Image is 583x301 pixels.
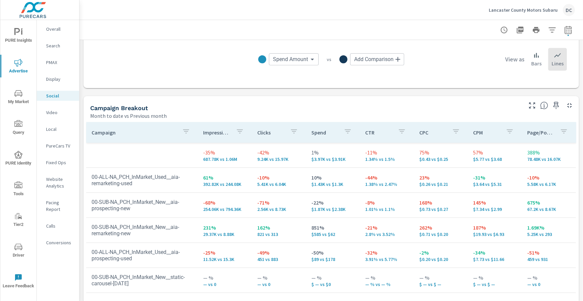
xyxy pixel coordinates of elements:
p: $ — vs $ — [419,282,463,287]
p: Lines [552,59,564,67]
p: PureCars TV [46,142,74,149]
p: Video [46,109,74,116]
p: 187% [473,224,517,232]
div: Local [37,124,79,134]
p: 29,372 vs 8,882 [203,232,247,237]
p: -34% [473,249,517,257]
p: CPC [419,129,447,136]
p: 9,238 vs 15,970 [257,157,301,162]
p: 392,818 vs 244,082 [203,182,247,187]
p: 262% [419,224,463,232]
p: — % [473,274,517,282]
span: Tools [2,182,34,198]
div: Social [37,91,79,101]
p: 1% [311,148,355,157]
p: Overall [46,26,74,32]
h6: View as [505,56,525,63]
p: Display [46,76,74,82]
p: 57% [473,148,517,157]
p: Local [46,126,74,132]
p: Conversions [46,239,74,246]
td: 00-SUB-NA_PCH_InMarket_New__aia-remarketing-new [86,219,198,242]
span: Tier2 [2,212,34,229]
span: Advertise [2,59,34,75]
span: Add Comparison [354,56,394,63]
p: $0.20 vs $0.20 [419,257,463,262]
p: Lancaster County Motors Subaru [489,7,558,13]
p: Bars [531,59,542,67]
td: 00-ALL-NA_PCH_InMarket_Used__aia-prospecting-used [86,244,198,267]
p: -44% [365,174,409,182]
div: DC [563,4,575,16]
button: Make Fullscreen [527,100,538,111]
p: 61% [203,174,247,182]
p: 5,410 vs 6,040 [257,182,301,187]
p: -10% [257,174,301,182]
p: Spend [311,129,339,136]
p: -11% [365,148,409,157]
p: -8% [365,199,409,207]
div: Calls [37,221,79,231]
p: 254,064 vs 794,364 [203,207,247,212]
p: 821 vs 313 [257,232,301,237]
p: vs [319,56,339,62]
p: Page/Post Action [527,129,555,136]
p: 1.38% vs 2.47% [365,182,409,187]
p: — % [527,274,571,282]
td: 00-SUB-NA_PCH_InMarket_New__static-carousel-[DATE] [86,269,198,292]
span: Driver [2,243,34,259]
span: Query [2,120,34,136]
div: Pacing Report [37,198,79,214]
p: 388% [527,148,571,157]
p: 459 vs 931 [527,257,571,262]
span: My Market [2,89,34,106]
p: -10% [527,174,571,182]
p: $ — vs $0 [311,282,355,287]
p: 231% [203,224,247,232]
p: 5,577 vs 6,174 [527,182,571,187]
p: 168% [419,199,463,207]
p: $7.34 vs $2.99 [473,207,517,212]
div: Fixed Ops [37,158,79,168]
p: 2,556 vs 8,734 [257,207,301,212]
p: 162% [257,224,301,232]
span: PURE Insights [2,28,34,44]
p: $0.73 vs $0.27 [419,207,463,212]
p: -42% [257,148,301,157]
p: $585 vs $62 [311,232,355,237]
div: Add Comparison [350,53,404,65]
td: 00-ALL-NA_PCH_InMarket_Used__aia-remarketing-used [86,169,198,192]
div: PureCars TV [37,141,79,151]
p: — % [419,274,463,282]
p: -2% [419,249,463,257]
p: 687,775 vs 1,062,632 [203,157,247,162]
p: -50% [311,249,355,257]
p: CTR [365,129,393,136]
p: $7.73 vs $11.66 [473,257,517,262]
span: Spend Amount [273,56,308,63]
p: Campaign [92,129,177,136]
p: 23% [419,174,463,182]
p: 78,484 vs 16,067 [527,157,571,162]
p: 10% [311,174,355,182]
div: Video [37,107,79,117]
p: — % [203,274,247,282]
p: $19.93 vs $6.93 [473,232,517,237]
p: $0.71 vs $0.20 [419,232,463,237]
p: -22% [311,199,355,207]
td: 00-SUB-NA_PCH_InMarket_New__aia-prospecting-new [86,194,198,217]
p: -35% [203,148,247,157]
span: This is a summary of Social performance results by campaign. Each column can be sorted. [540,101,548,109]
p: 5,246 vs 293 [527,232,571,237]
p: PMAX [46,59,74,66]
p: 851% [311,224,355,232]
span: Leave Feedback [2,274,34,290]
h5: Campaign Breakout [90,104,148,111]
p: 145% [473,199,517,207]
p: -51% [527,249,571,257]
p: -71% [257,199,301,207]
button: Apply Filters [546,23,559,37]
p: Search [46,42,74,49]
div: Display [37,74,79,84]
p: Impressions [203,129,231,136]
